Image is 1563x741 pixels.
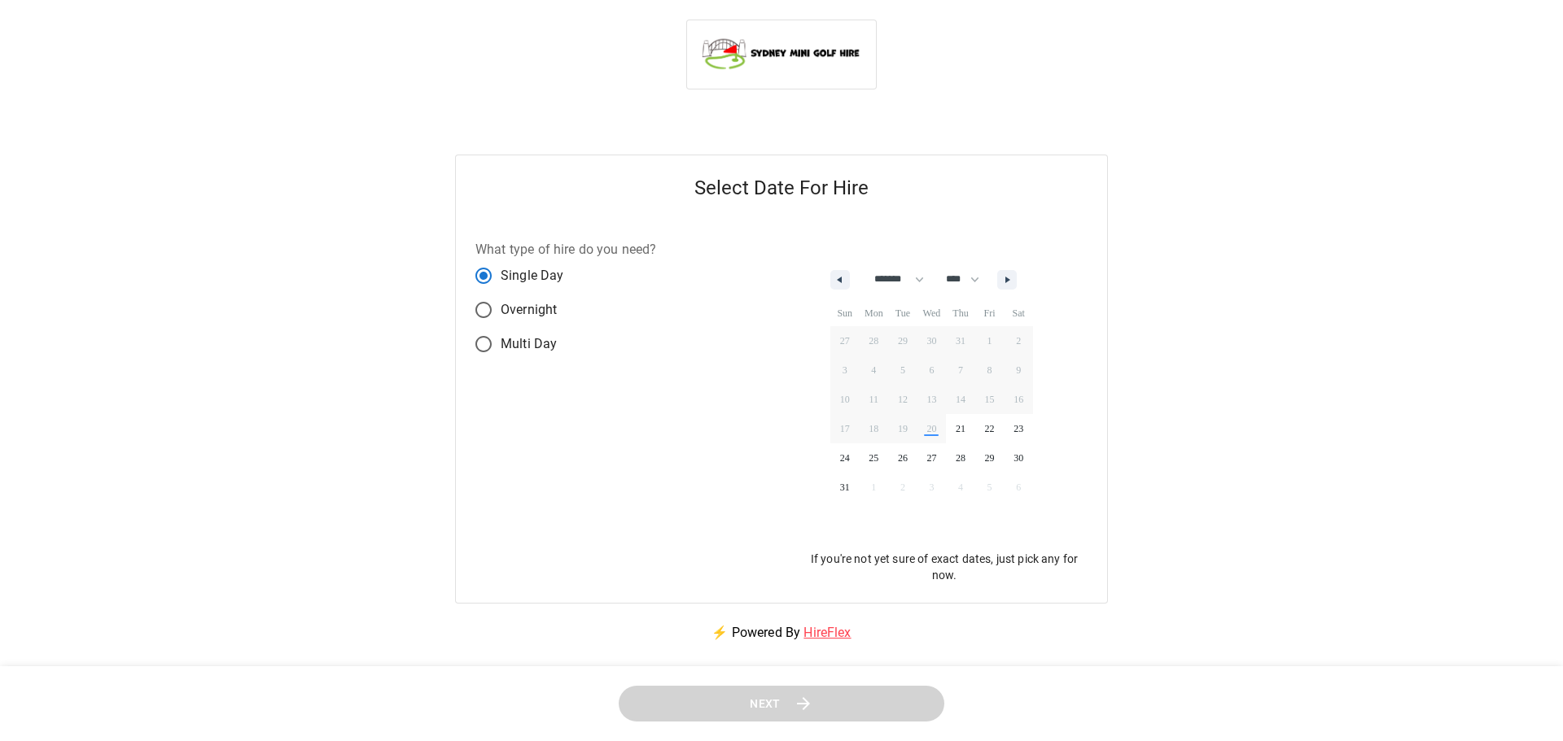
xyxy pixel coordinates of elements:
[985,414,995,443] span: 22
[1004,355,1033,385] button: 9
[871,355,876,385] span: 4
[830,473,860,502] button: 31
[888,355,917,385] button: 5
[898,385,908,414] span: 12
[985,443,995,473] span: 29
[888,414,917,443] button: 19
[1004,326,1033,355] button: 2
[956,385,965,414] span: 14
[987,355,992,385] span: 8
[898,414,908,443] span: 19
[946,355,975,385] button: 7
[1016,326,1021,355] span: 2
[456,155,1107,220] h5: Select Date For Hire
[975,414,1005,443] button: 22
[860,385,889,414] button: 11
[830,414,860,443] button: 17
[501,266,564,286] span: Single Day
[917,414,947,443] button: 20
[692,604,870,662] p: ⚡ Powered By
[830,385,860,414] button: 10
[987,326,992,355] span: 1
[985,385,995,414] span: 15
[860,443,889,473] button: 25
[929,355,934,385] span: 6
[975,300,1005,326] span: Fri
[926,443,936,473] span: 27
[1004,385,1033,414] button: 16
[1004,414,1033,443] button: 23
[843,355,847,385] span: 3
[501,300,557,320] span: Overnight
[840,443,850,473] span: 24
[1014,443,1023,473] span: 30
[956,414,965,443] span: 21
[946,385,975,414] button: 14
[1004,443,1033,473] button: 30
[1016,355,1021,385] span: 9
[975,443,1005,473] button: 29
[946,414,975,443] button: 21
[860,414,889,443] button: 18
[888,443,917,473] button: 26
[869,414,878,443] span: 18
[958,355,963,385] span: 7
[840,385,850,414] span: 10
[501,334,557,354] span: Multi Day
[888,300,917,326] span: Tue
[898,443,908,473] span: 26
[801,551,1088,583] p: If you're not yet sure of exact dates, just pick any for now.
[830,443,860,473] button: 24
[869,443,878,473] span: 25
[975,385,1005,414] button: 15
[917,443,947,473] button: 27
[917,355,947,385] button: 6
[475,240,657,259] label: What type of hire do you need?
[975,355,1005,385] button: 8
[803,625,851,640] a: HireFlex
[840,414,850,443] span: 17
[860,300,889,326] span: Mon
[946,443,975,473] button: 28
[888,385,917,414] button: 12
[917,300,947,326] span: Wed
[1014,414,1023,443] span: 23
[926,385,936,414] span: 13
[860,355,889,385] button: 4
[975,326,1005,355] button: 1
[869,385,879,414] span: 11
[946,300,975,326] span: Thu
[700,33,863,72] img: Sydney Mini Golf Hire logo
[926,414,936,443] span: 20
[900,355,905,385] span: 5
[917,385,947,414] button: 13
[1004,300,1033,326] span: Sat
[1014,385,1023,414] span: 16
[830,355,860,385] button: 3
[956,443,965,473] span: 28
[830,300,860,326] span: Sun
[840,473,850,502] span: 31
